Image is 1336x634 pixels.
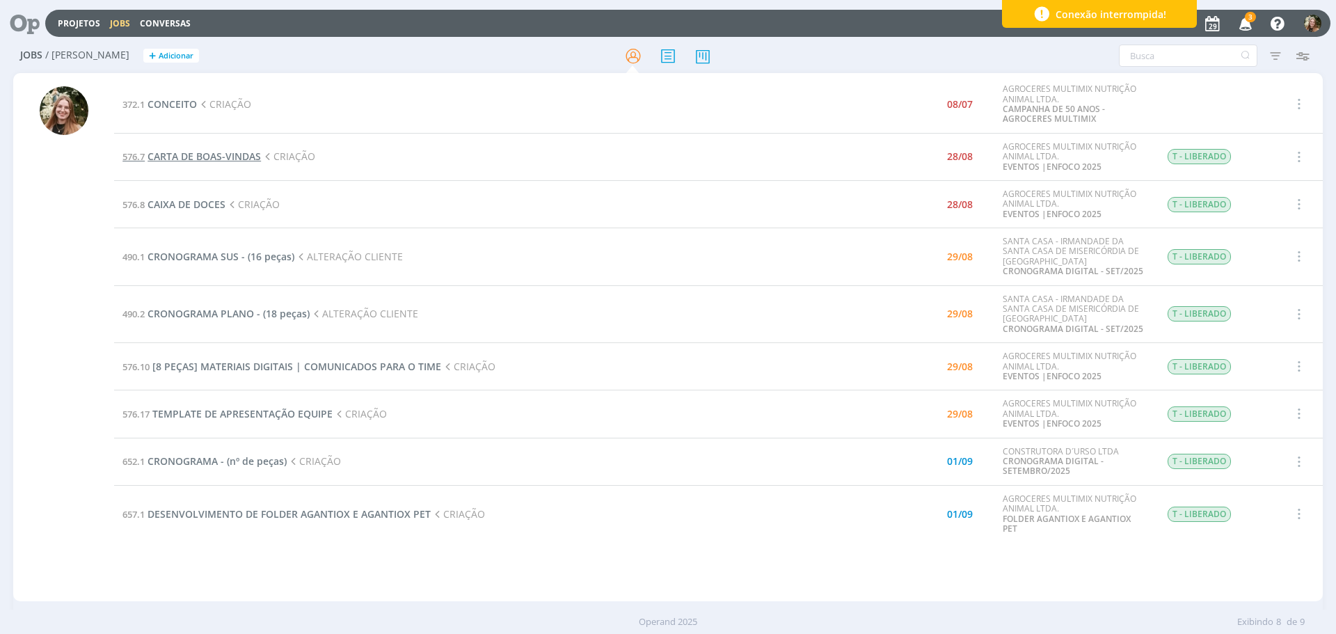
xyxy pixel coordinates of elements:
div: 29/08 [947,252,973,262]
div: AGROCERES MULTIMIX NUTRIÇÃO ANIMAL LTDA. [1003,399,1146,429]
span: 576.17 [122,408,150,420]
a: 576.8CAIXA DE DOCES [122,198,225,211]
span: 576.10 [122,360,150,373]
span: [8 PEÇAS] MATERIAIS DIGITAIS | COMUNICADOS PARA O TIME [152,360,441,373]
span: CRIAÇÃO [287,454,341,468]
div: 08/07 [947,100,973,109]
span: T - LIBERADO [1168,197,1231,212]
span: CONCEITO [148,97,197,111]
span: T - LIBERADO [1168,306,1231,322]
div: 29/08 [947,362,973,372]
span: DESENVOLVIMENTO DE FOLDER AGANTIOX E AGANTIOX PET [148,507,431,521]
span: CRIAÇÃO [197,97,251,111]
span: CRIAÇÃO [441,360,495,373]
span: T - LIBERADO [1168,149,1231,164]
a: 576.10[8 PEÇAS] MATERIAIS DIGITAIS | COMUNICADOS PARA O TIME [122,360,441,373]
span: 8 [1276,615,1281,629]
span: 576.8 [122,198,145,211]
span: / [PERSON_NAME] [45,49,129,61]
span: CARTA DE BOAS-VINDAS [148,150,261,163]
span: CRONOGRAMA PLANO - (18 peças) [148,307,310,320]
span: T - LIBERADO [1168,249,1231,264]
span: 652.1 [122,455,145,468]
span: CAIXA DE DOCES [148,198,225,211]
span: 9 [1300,615,1305,629]
a: Conversas [140,17,191,29]
div: AGROCERES MULTIMIX NUTRIÇÃO ANIMAL LTDA. [1003,142,1146,172]
a: 576.7CARTA DE BOAS-VINDAS [122,150,261,163]
span: Exibindo [1237,615,1273,629]
a: EVENTOS |ENFOCO 2025 [1003,161,1102,173]
img: L [1304,15,1321,32]
span: de [1287,615,1297,629]
img: L [40,86,88,135]
span: Jobs [20,49,42,61]
span: ALTERAÇÃO CLIENTE [310,307,418,320]
a: FOLDER AGANTIOX E AGANTIOX PET [1003,513,1131,534]
a: Jobs [110,17,130,29]
a: CRONOGRAMA DIGITAL - SET/2025 [1003,323,1143,335]
span: T - LIBERADO [1168,454,1231,469]
div: 29/08 [947,409,973,419]
input: Busca [1119,45,1257,67]
div: 28/08 [947,200,973,209]
div: AGROCERES MULTIMIX NUTRIÇÃO ANIMAL LTDA. [1003,84,1146,125]
span: CRIAÇÃO [333,407,387,420]
span: CRIAÇÃO [225,198,280,211]
a: 576.17TEMPLATE DE APRESENTAÇÃO EQUIPE [122,407,333,420]
span: CRONOGRAMA - (nº de peças) [148,454,287,468]
a: 652.1CRONOGRAMA - (nº de peças) [122,454,287,468]
span: 490.2 [122,308,145,320]
span: ALTERAÇÃO CLIENTE [294,250,403,263]
div: AGROCERES MULTIMIX NUTRIÇÃO ANIMAL LTDA. [1003,494,1146,534]
div: SANTA CASA - IRMANDADE DA SANTA CASA DE MISERICÓRDIA DE [GEOGRAPHIC_DATA] [1003,294,1146,335]
span: CRONOGRAMA SUS - (16 peças) [148,250,294,263]
button: L [1303,11,1322,35]
button: Projetos [54,18,104,29]
div: AGROCERES MULTIMIX NUTRIÇÃO ANIMAL LTDA. [1003,189,1146,219]
span: Adicionar [159,51,193,61]
span: T - LIBERADO [1168,359,1231,374]
span: T - LIBERADO [1168,507,1231,522]
span: 3 [1245,12,1256,22]
button: +Adicionar [143,49,199,63]
div: 29/08 [947,309,973,319]
span: + [149,49,156,63]
span: 657.1 [122,508,145,521]
a: 490.2CRONOGRAMA PLANO - (18 peças) [122,307,310,320]
div: CONSTRUTORA D´URSO LTDA [1003,447,1146,477]
span: T - LIBERADO [1168,406,1231,422]
div: SANTA CASA - IRMANDADE DA SANTA CASA DE MISERICÓRDIA DE [GEOGRAPHIC_DATA] [1003,237,1146,277]
button: Conversas [136,18,195,29]
a: CRONOGRAMA DIGITAL - SETEMBRO/2025 [1003,455,1104,477]
div: AGROCERES MULTIMIX NUTRIÇÃO ANIMAL LTDA. [1003,351,1146,381]
div: 01/09 [947,457,973,466]
div: 28/08 [947,152,973,161]
span: 372.1 [122,98,145,111]
a: CRONOGRAMA DIGITAL - SET/2025 [1003,265,1143,277]
span: CRIAÇÃO [261,150,315,163]
a: EVENTOS |ENFOCO 2025 [1003,418,1102,429]
a: Projetos [58,17,100,29]
span: Conexão interrompida! [1056,7,1166,22]
button: 3 [1230,11,1259,36]
span: 576.7 [122,150,145,163]
a: 372.1CONCEITO [122,97,197,111]
a: 657.1DESENVOLVIMENTO DE FOLDER AGANTIOX E AGANTIOX PET [122,507,431,521]
span: TEMPLATE DE APRESENTAÇÃO EQUIPE [152,407,333,420]
a: EVENTOS |ENFOCO 2025 [1003,370,1102,382]
a: 490.1CRONOGRAMA SUS - (16 peças) [122,250,294,263]
div: 01/09 [947,509,973,519]
a: CAMPANHA DE 50 ANOS - AGROCERES MULTIMIX [1003,103,1105,125]
span: CRIAÇÃO [431,507,485,521]
a: EVENTOS |ENFOCO 2025 [1003,208,1102,220]
button: Jobs [106,18,134,29]
span: 490.1 [122,251,145,263]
